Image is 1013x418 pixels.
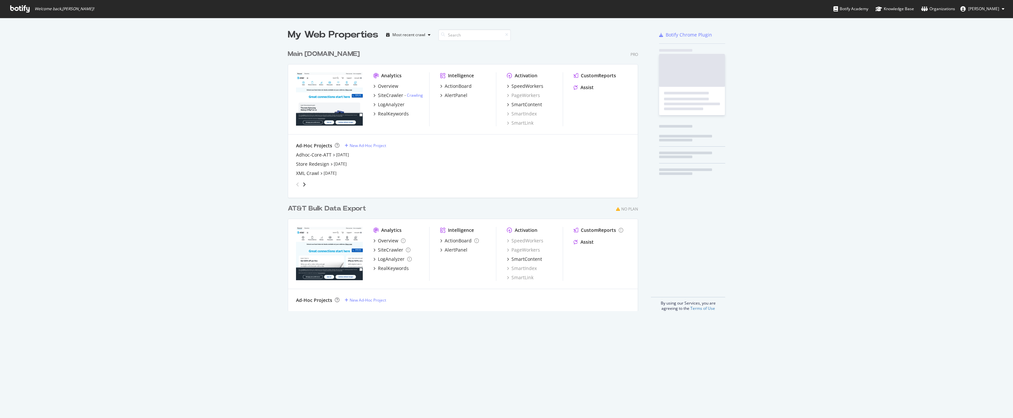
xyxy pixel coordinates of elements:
div: Assist [581,239,594,245]
div: AlertPanel [445,92,467,99]
a: AlertPanel [440,92,467,99]
a: Adhoc-Core-ATT [296,152,332,158]
a: ActionBoard [440,237,479,244]
a: New Ad-Hoc Project [345,143,386,148]
a: SmartIndex [507,111,537,117]
a: Terms of Use [690,306,715,311]
a: SpeedWorkers [507,83,543,89]
div: SmartContent [511,101,542,108]
div: SmartContent [511,256,542,262]
a: LogAnalyzer [373,101,405,108]
a: Overview [373,83,398,89]
a: SiteCrawler [373,247,410,253]
a: PageWorkers [507,92,540,99]
a: Store Redesign [296,161,329,167]
div: Knowledge Base [876,6,914,12]
div: Most recent crawl [392,33,425,37]
a: SmartContent [507,256,542,262]
div: RealKeywords [378,111,409,117]
div: Intelligence [448,72,474,79]
img: att.com [296,72,363,126]
a: SpeedWorkers [507,237,543,244]
div: - [405,92,423,98]
a: CustomReports [574,72,616,79]
div: grid [288,41,643,311]
a: SmartLink [507,120,533,126]
div: Overview [378,83,398,89]
button: Most recent crawl [383,30,433,40]
div: SiteCrawler [378,247,403,253]
div: Activation [515,227,537,234]
div: New Ad-Hoc Project [350,297,386,303]
input: Search [438,29,511,41]
div: Main [DOMAIN_NAME] [288,49,360,59]
a: SmartIndex [507,265,537,272]
a: New Ad-Hoc Project [345,297,386,303]
a: AlertPanel [440,247,467,253]
a: ActionBoard [440,83,472,89]
div: ActionBoard [445,83,472,89]
a: Overview [373,237,406,244]
div: My Web Properties [288,28,378,41]
button: [PERSON_NAME] [955,4,1010,14]
a: [DATE] [324,170,336,176]
div: AlertPanel [445,247,467,253]
div: SiteCrawler [378,92,403,99]
div: RealKeywords [378,265,409,272]
div: Analytics [381,227,402,234]
div: Organizations [921,6,955,12]
div: angle-right [302,181,307,188]
div: Ad-Hoc Projects [296,297,332,304]
div: By using our Services, you are agreeing to the [651,297,725,311]
div: No Plan [621,206,638,212]
a: RealKeywords [373,111,409,117]
span: Welcome back, [PERSON_NAME] ! [35,6,94,12]
div: Pro [630,52,638,57]
a: SiteCrawler- Crawling [373,92,423,99]
a: PageWorkers [507,247,540,253]
div: CustomReports [581,72,616,79]
a: Assist [574,239,594,245]
div: CustomReports [581,227,616,234]
div: Ad-Hoc Projects [296,142,332,149]
div: Overview [378,237,398,244]
div: Assist [581,84,594,91]
div: ActionBoard [445,237,472,244]
a: [DATE] [336,152,349,158]
div: Intelligence [448,227,474,234]
div: LogAnalyzer [378,101,405,108]
div: Botify Academy [833,6,868,12]
div: Analytics [381,72,402,79]
div: Botify Chrome Plugin [666,32,712,38]
img: attbulkexport.com [296,227,363,280]
div: SpeedWorkers [511,83,543,89]
a: Assist [574,84,594,91]
div: LogAnalyzer [378,256,405,262]
a: LogAnalyzer [373,256,412,262]
div: AT&T Bulk Data Export [288,204,366,213]
a: Main [DOMAIN_NAME] [288,49,362,59]
a: Botify Chrome Plugin [659,32,712,38]
a: CustomReports [574,227,623,234]
a: AT&T Bulk Data Export [288,204,369,213]
a: Crawling [407,92,423,98]
a: SmartLink [507,274,533,281]
a: XML Crawl [296,170,319,177]
span: Jon Buschlen [968,6,999,12]
a: RealKeywords [373,265,409,272]
div: angle-left [293,179,302,190]
a: [DATE] [334,161,347,167]
div: New Ad-Hoc Project [350,143,386,148]
div: Activation [515,72,537,79]
a: SmartContent [507,101,542,108]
